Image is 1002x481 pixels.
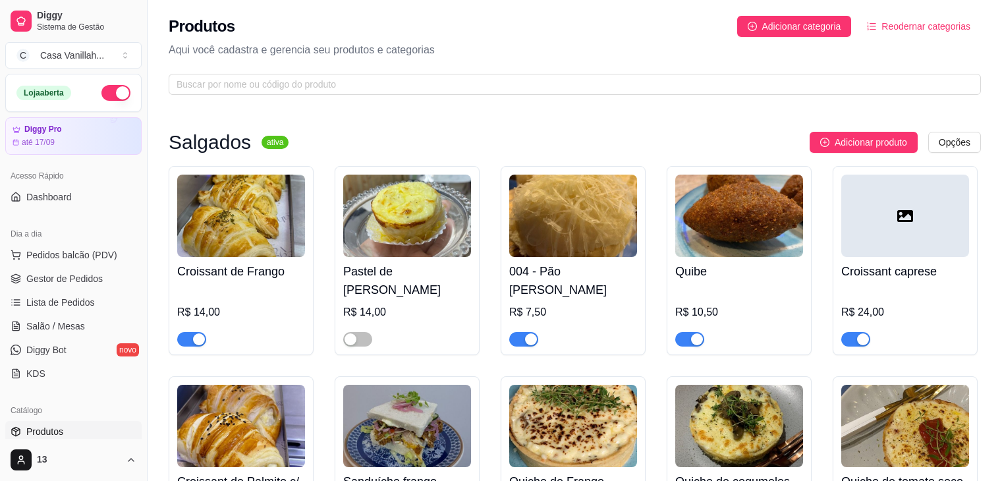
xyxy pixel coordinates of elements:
[509,262,637,299] h4: 004 - Pão [PERSON_NAME]
[26,367,45,380] span: KDS
[509,175,637,257] img: product-image
[37,22,136,32] span: Sistema de Gestão
[939,135,970,150] span: Opções
[26,190,72,204] span: Dashboard
[509,385,637,467] img: product-image
[26,248,117,262] span: Pedidos balcão (PDV)
[867,22,876,31] span: ordered-list
[26,425,63,438] span: Produtos
[835,135,907,150] span: Adicionar produto
[101,85,130,101] button: Alterar Status
[841,385,969,467] img: product-image
[5,186,142,208] a: Dashboard
[762,19,841,34] span: Adicionar categoria
[177,175,305,257] img: product-image
[737,16,852,37] button: Adicionar categoria
[5,268,142,289] a: Gestor de Pedidos
[5,363,142,384] a: KDS
[26,320,85,333] span: Salão / Mesas
[169,134,251,150] h3: Salgados
[841,304,969,320] div: R$ 24,00
[675,304,803,320] div: R$ 10,50
[5,292,142,313] a: Lista de Pedidos
[177,385,305,467] img: product-image
[810,132,918,153] button: Adicionar produto
[5,5,142,37] a: DiggySistema de Gestão
[343,175,471,257] img: product-image
[26,296,95,309] span: Lista de Pedidos
[22,137,55,148] article: até 17/09
[5,42,142,69] button: Select a team
[343,262,471,299] h4: Pastel de [PERSON_NAME]
[5,444,142,476] button: 13
[177,304,305,320] div: R$ 14,00
[177,262,305,281] h4: Croissant de Frango
[26,272,103,285] span: Gestor de Pedidos
[16,49,30,62] span: C
[928,132,981,153] button: Opções
[40,49,104,62] div: Casa Vanillah ...
[169,42,981,58] p: Aqui você cadastra e gerencia seu produtos e categorias
[675,385,803,467] img: product-image
[169,16,235,37] h2: Produtos
[343,385,471,467] img: product-image
[37,454,121,466] span: 13
[748,22,757,31] span: plus-circle
[509,304,637,320] div: R$ 7,50
[24,125,62,134] article: Diggy Pro
[5,421,142,442] a: Produtos
[856,16,981,37] button: Reodernar categorias
[675,175,803,257] img: product-image
[16,86,71,100] div: Loja aberta
[37,10,136,22] span: Diggy
[262,136,289,149] sup: ativa
[5,165,142,186] div: Acesso Rápido
[820,138,829,147] span: plus-circle
[177,77,962,92] input: Buscar por nome ou código do produto
[26,343,67,356] span: Diggy Bot
[5,400,142,421] div: Catálogo
[343,304,471,320] div: R$ 14,00
[5,117,142,155] a: Diggy Proaté 17/09
[5,244,142,266] button: Pedidos balcão (PDV)
[5,316,142,337] a: Salão / Mesas
[881,19,970,34] span: Reodernar categorias
[5,223,142,244] div: Dia a dia
[675,262,803,281] h4: Quibe
[841,262,969,281] h4: Croissant caprese
[5,339,142,360] a: Diggy Botnovo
